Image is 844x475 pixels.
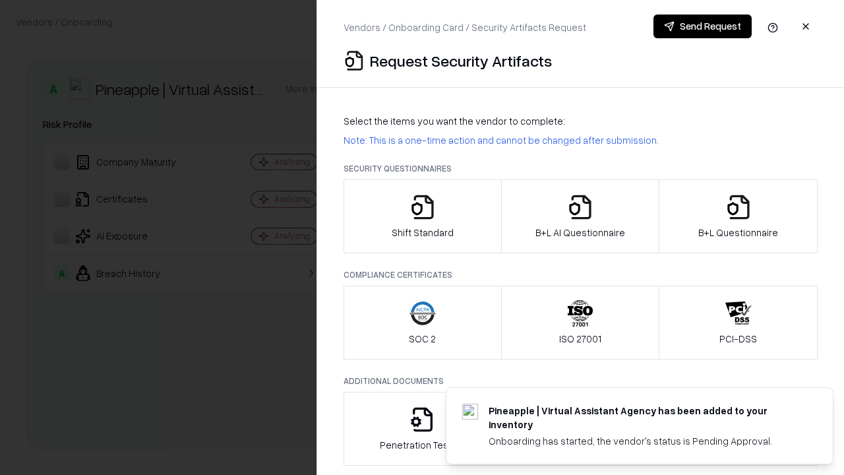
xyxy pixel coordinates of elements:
[535,226,625,239] p: B+L AI Questionnaire
[344,133,818,147] p: Note: This is a one-time action and cannot be changed after submission.
[462,404,478,420] img: trypineapple.com
[344,179,502,253] button: Shift Standard
[344,286,502,360] button: SOC 2
[489,434,801,448] div: Onboarding has started, the vendor's status is Pending Approval.
[344,163,818,174] p: Security Questionnaires
[344,20,586,34] p: Vendors / Onboarding Card / Security Artifacts Request
[344,375,818,387] p: Additional Documents
[370,50,552,71] p: Request Security Artifacts
[501,286,660,360] button: ISO 27001
[380,438,465,452] p: Penetration Testing
[719,332,757,346] p: PCI-DSS
[344,269,818,280] p: Compliance Certificates
[501,179,660,253] button: B+L AI Questionnaire
[653,15,752,38] button: Send Request
[659,286,818,360] button: PCI-DSS
[559,332,601,346] p: ISO 27001
[659,179,818,253] button: B+L Questionnaire
[489,404,801,431] div: Pineapple | Virtual Assistant Agency has been added to your inventory
[698,226,778,239] p: B+L Questionnaire
[344,114,818,128] p: Select the items you want the vendor to complete:
[344,392,502,466] button: Penetration Testing
[409,332,436,346] p: SOC 2
[392,226,454,239] p: Shift Standard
